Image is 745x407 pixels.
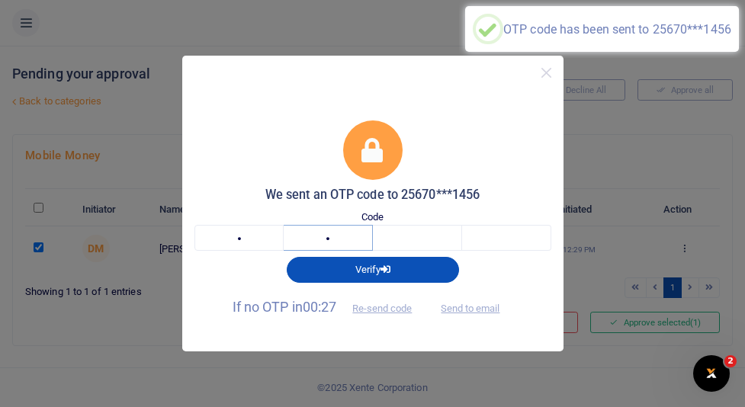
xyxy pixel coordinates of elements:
[287,257,459,283] button: Verify
[693,355,730,392] iframe: Intercom live chat
[503,22,731,37] div: OTP code has been sent to 25670***1456
[535,62,557,84] button: Close
[233,299,425,315] span: If no OTP in
[303,299,337,315] span: 00:27
[724,355,737,367] span: 2
[194,187,551,203] h5: We sent an OTP code to 25670***1456
[361,210,384,225] label: Code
